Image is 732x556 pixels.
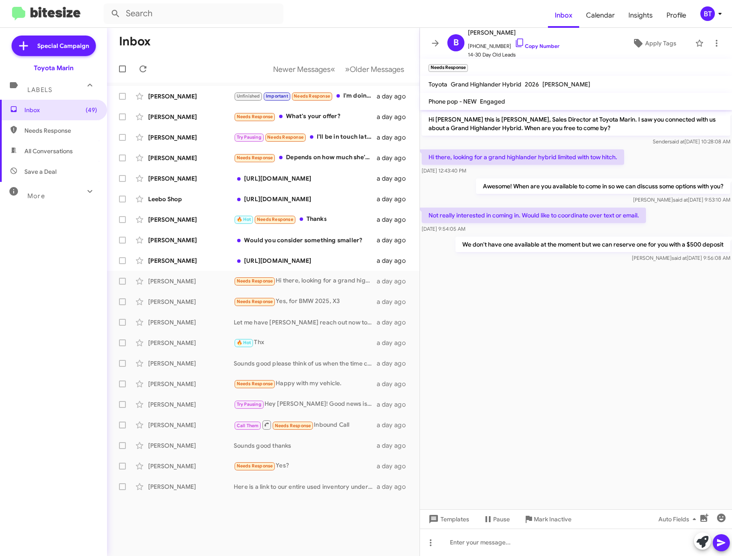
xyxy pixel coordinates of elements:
[234,112,377,122] div: What's your offer?
[673,196,688,203] span: said at
[377,462,413,470] div: a day ago
[234,482,377,491] div: Here is a link to our entire used inventory under 25k. Can you check them out in person [DATE]?
[148,400,234,409] div: [PERSON_NAME]
[700,6,715,21] div: BT
[427,511,469,527] span: Templates
[234,441,377,450] div: Sounds good thanks
[234,91,377,101] div: I'm doing different deals right now and they all depend on each other. So I'm waiting for the fir...
[148,380,234,388] div: [PERSON_NAME]
[377,113,413,121] div: a day ago
[422,167,466,174] span: [DATE] 12:43:40 PM
[234,153,377,163] div: Depends on how much she's worth. She has a little over 150k miles
[377,441,413,450] div: a day ago
[622,3,660,28] span: Insights
[525,80,539,88] span: 2026
[148,215,234,224] div: [PERSON_NAME]
[234,419,377,430] div: Inbound Call
[652,511,706,527] button: Auto Fields
[645,36,676,51] span: Apply Tags
[34,64,74,72] div: Toyota Marin
[148,462,234,470] div: [PERSON_NAME]
[234,195,377,203] div: [URL][DOMAIN_NAME]
[350,65,404,74] span: Older Messages
[267,134,304,140] span: Needs Response
[148,113,234,121] div: [PERSON_NAME]
[579,3,622,28] a: Calendar
[24,167,57,176] span: Save a Deal
[515,43,559,49] a: Copy Number
[377,318,413,327] div: a day ago
[148,256,234,265] div: [PERSON_NAME]
[468,38,559,51] span: [PHONE_NUMBER]
[237,423,259,428] span: Call Them
[476,178,730,194] p: Awesome! When are you available to come in so we can discuss some options with you?
[27,86,52,94] span: Labels
[148,174,234,183] div: [PERSON_NAME]
[148,92,234,101] div: [PERSON_NAME]
[377,421,413,429] div: a day ago
[234,214,377,224] div: Thanks
[234,236,377,244] div: Would you consider something smaller?
[148,318,234,327] div: [PERSON_NAME]
[451,80,521,88] span: Grand Highlander Hybrid
[237,93,260,99] span: Unfinished
[104,3,283,24] input: Search
[340,60,409,78] button: Next
[517,511,578,527] button: Mark Inactive
[672,255,687,261] span: said at
[119,35,151,48] h1: Inbox
[468,27,559,38] span: [PERSON_NAME]
[542,80,590,88] span: [PERSON_NAME]
[234,276,377,286] div: Hi there, looking for a grand highlander hybrid limited with tow hitch.
[633,196,730,203] span: [PERSON_NAME] [DATE] 9:53:10 AM
[275,423,311,428] span: Needs Response
[268,60,409,78] nav: Page navigation example
[660,3,693,28] span: Profile
[534,511,571,527] span: Mark Inactive
[237,134,262,140] span: Try Pausing
[422,226,465,232] span: [DATE] 9:54:05 AM
[234,359,377,368] div: Sounds good please think of us when the time comes [PERSON_NAME]!
[237,401,262,407] span: Try Pausing
[422,149,624,165] p: Hi there, looking for a grand highlander hybrid limited with tow hitch.
[234,399,377,409] div: Hey [PERSON_NAME]! Good news is that [PERSON_NAME] is still available! We are also still running ...
[12,36,96,56] a: Special Campaign
[377,174,413,183] div: a day ago
[632,255,730,261] span: [PERSON_NAME] [DATE] 9:56:08 AM
[24,106,97,114] span: Inbox
[455,237,730,252] p: We don't have one available at the moment but we can reserve one for you with a $500 deposit
[237,381,273,387] span: Needs Response
[377,215,413,224] div: a day ago
[453,36,459,50] span: B
[377,277,413,285] div: a day ago
[377,380,413,388] div: a day ago
[377,339,413,347] div: a day ago
[234,338,377,348] div: Thx
[670,138,684,145] span: said at
[148,154,234,162] div: [PERSON_NAME]
[377,154,413,162] div: a day ago
[148,339,234,347] div: [PERSON_NAME]
[428,64,468,72] small: Needs Response
[237,463,273,469] span: Needs Response
[234,318,377,327] div: Let me have [PERSON_NAME] reach out now to check!
[237,299,273,304] span: Needs Response
[377,400,413,409] div: a day ago
[493,511,510,527] span: Pause
[148,133,234,142] div: [PERSON_NAME]
[658,511,699,527] span: Auto Fields
[237,114,273,119] span: Needs Response
[617,36,691,51] button: Apply Tags
[377,256,413,265] div: a day ago
[377,133,413,142] div: a day ago
[268,60,340,78] button: Previous
[148,359,234,368] div: [PERSON_NAME]
[237,217,251,222] span: 🔥 Hot
[234,174,377,183] div: [URL][DOMAIN_NAME]
[294,93,330,99] span: Needs Response
[468,51,559,59] span: 14-30 Day Old Leads
[37,42,89,50] span: Special Campaign
[148,195,234,203] div: Leebo Shop
[330,64,335,74] span: «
